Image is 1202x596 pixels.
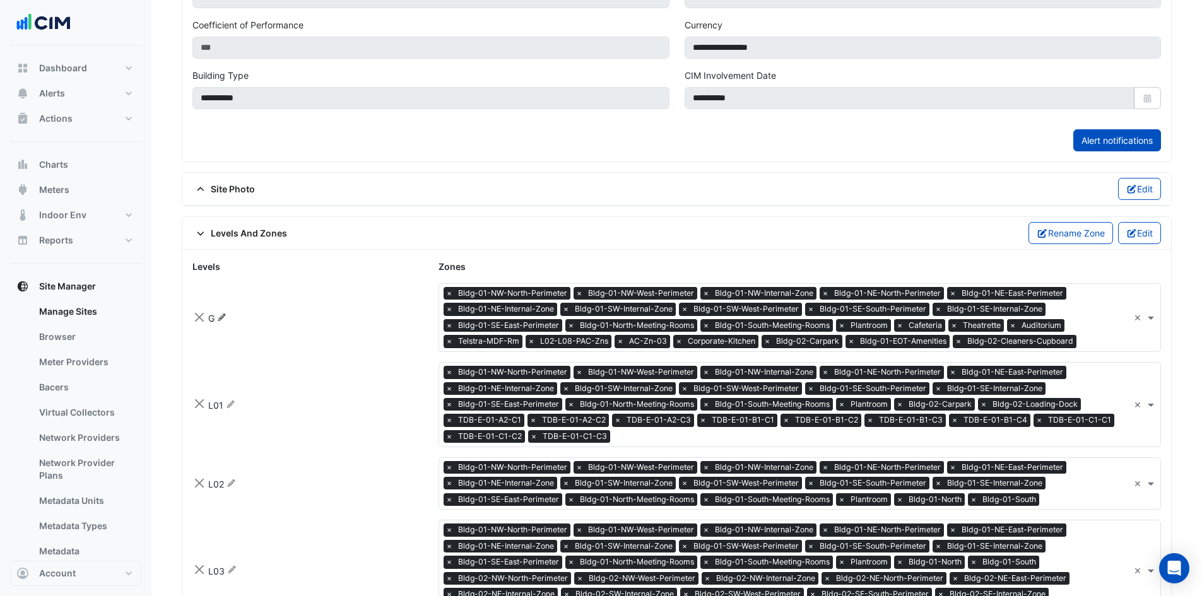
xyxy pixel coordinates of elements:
[574,287,585,300] span: ×
[816,540,929,552] span: Bldg-01-SE-South-Perimeter
[192,226,287,240] span: Levels And Zones
[933,303,944,315] span: ×
[847,398,891,411] span: Plantroom
[894,493,905,506] span: ×
[444,303,455,315] span: ×
[577,319,697,332] span: Bldg-01-North-Meeting-Rooms
[192,18,303,32] label: Coefficient of Performance
[10,81,141,106] button: Alerts
[39,112,73,125] span: Actions
[16,209,29,221] app-icon: Indoor Env
[1028,222,1113,244] button: Rename Zone
[39,184,69,196] span: Meters
[905,556,965,568] span: Bldg-01-North
[712,461,816,474] span: Bldg-01-NW-Internal-Zone
[455,477,557,489] span: Bldg-01-NE-Internal-Zone
[944,382,1046,395] span: Bldg-01-SE-Internal-Zone
[679,540,690,552] span: ×
[192,476,206,489] button: Close
[958,461,1066,474] span: Bldg-01-NE-East-Perimeter
[444,414,455,426] span: ×
[29,539,141,564] a: Metadata
[585,461,697,474] span: Bldg-01-NW-West-Perimeter
[805,477,816,489] span: ×
[690,382,802,395] span: Bldg-01-SW-West-Perimeter
[831,523,944,536] span: Bldg-01-NE-North-Perimeter
[455,287,570,300] span: Bldg-01-NW-North-Perimeter
[455,493,562,506] span: Bldg-01-SE-East-Perimeter
[949,414,960,426] span: ×
[700,319,712,332] span: ×
[947,287,958,300] span: ×
[679,477,690,489] span: ×
[444,540,455,552] span: ×
[16,280,29,293] app-icon: Site Manager
[444,493,455,506] span: ×
[431,260,1169,273] div: Zones
[560,303,572,315] span: ×
[690,540,802,552] span: Bldg-01-SW-West-Perimeter
[847,493,891,506] span: Plantroom
[894,319,905,332] span: ×
[712,523,816,536] span: Bldg-01-NW-Internal-Zone
[822,572,833,585] span: ×
[700,493,712,506] span: ×
[192,310,206,324] button: Close
[690,303,802,315] span: Bldg-01-SW-West-Perimeter
[539,430,610,443] span: TDB-E-01-C1-C3
[565,398,577,411] span: ×
[586,572,698,585] span: Bldg-02-NW-West-Perimeter
[227,477,236,488] fa-icon: Rename
[944,540,1046,552] span: Bldg-01-SE-Internal-Zone
[574,572,586,585] span: ×
[192,69,249,82] label: Building Type
[208,313,215,324] span: G
[894,398,905,411] span: ×
[905,493,965,506] span: Bldg-01-North
[673,335,685,348] span: ×
[585,287,697,300] span: Bldg-01-NW-West-Perimeter
[1034,414,1045,426] span: ×
[444,556,455,568] span: ×
[10,274,141,299] button: Site Manager
[39,234,73,247] span: Reports
[444,477,455,489] span: ×
[15,10,72,35] img: Company Logo
[455,398,562,411] span: Bldg-01-SE-East-Perimeter
[1007,319,1018,332] span: ×
[947,461,958,474] span: ×
[833,572,946,585] span: Bldg-02-NE-North-Perimeter
[960,319,1004,332] span: Theatrette
[1134,311,1145,324] span: Clear
[444,335,455,348] span: ×
[944,303,1046,315] span: Bldg-01-SE-Internal-Zone
[702,572,713,585] span: ×
[958,366,1066,378] span: Bldg-01-NE-East-Perimeter
[527,414,539,426] span: ×
[836,319,847,332] span: ×
[820,287,831,300] span: ×
[185,260,431,273] div: Levels
[947,366,958,378] span: ×
[537,335,611,348] span: L02-L08-PAC-Zns
[39,158,68,171] span: Charts
[700,461,712,474] span: ×
[831,287,944,300] span: Bldg-01-NE-North-Perimeter
[10,56,141,81] button: Dashboard
[1134,564,1145,577] span: Clear
[762,335,773,348] span: ×
[1018,319,1064,332] span: Auditorium
[1134,398,1145,411] span: Clear
[192,182,255,196] span: Site Photo
[846,335,857,348] span: ×
[16,112,29,125] app-icon: Actions
[968,556,979,568] span: ×
[29,488,141,513] a: Metadata Units
[894,556,905,568] span: ×
[29,324,141,349] a: Browser
[455,430,525,443] span: TDB-E-01-C1-C2
[836,398,847,411] span: ×
[574,461,585,474] span: ×
[574,523,585,536] span: ×
[958,523,1066,536] span: Bldg-01-NE-East-Perimeter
